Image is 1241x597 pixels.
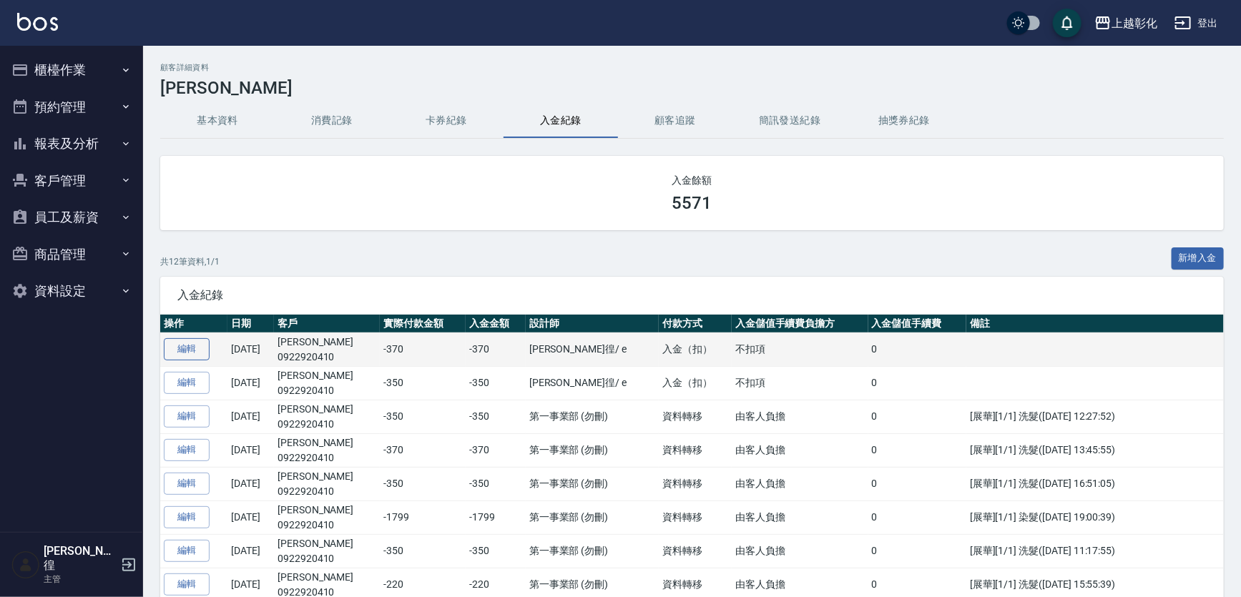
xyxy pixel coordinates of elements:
[227,332,274,366] td: [DATE]
[160,315,227,333] th: 操作
[274,500,380,534] td: [PERSON_NAME]
[526,315,659,333] th: 設計師
[6,162,137,199] button: 客戶管理
[732,467,868,500] td: 由客人負擔
[278,450,376,465] p: 0922920410
[389,104,504,138] button: 卡券紀錄
[732,534,868,568] td: 由客人負擔
[966,315,1224,333] th: 備註
[164,573,210,596] a: 編輯
[274,433,380,467] td: [PERSON_NAME]
[466,467,526,500] td: -350
[659,366,732,400] td: 入金（扣）
[274,467,380,500] td: [PERSON_NAME]
[732,332,868,366] td: 不扣項
[966,433,1224,467] td: [展華][1/1] 洗髮([DATE] 13:45:55)
[1089,9,1163,38] button: 上越彰化
[380,366,466,400] td: -350
[466,500,526,534] td: -1799
[868,534,966,568] td: 0
[160,104,275,138] button: 基本資料
[672,193,712,213] h3: 5571
[868,366,966,400] td: 0
[466,534,526,568] td: -350
[6,125,137,162] button: 報表及分析
[659,534,732,568] td: 資料轉移
[1053,9,1081,37] button: save
[1169,10,1224,36] button: 登出
[380,500,466,534] td: -1799
[466,315,526,333] th: 入金金額
[732,400,868,433] td: 由客人負擔
[6,89,137,126] button: 預約管理
[732,366,868,400] td: 不扣項
[278,383,376,398] p: 0922920410
[160,78,1224,98] h3: [PERSON_NAME]
[17,13,58,31] img: Logo
[526,467,659,500] td: 第一事業部 (勿刪)
[6,51,137,89] button: 櫃檯作業
[44,544,117,573] h5: [PERSON_NAME]徨
[164,338,210,360] a: 編輯
[275,104,389,138] button: 消費記錄
[659,400,732,433] td: 資料轉移
[466,366,526,400] td: -350
[466,332,526,366] td: -370
[44,573,117,586] p: 主管
[380,315,466,333] th: 實際付款金額
[966,534,1224,568] td: [展華][1/1] 洗髮([DATE] 11:17:55)
[526,366,659,400] td: [PERSON_NAME]徨 / e
[227,500,274,534] td: [DATE]
[732,500,868,534] td: 由客人負擔
[868,332,966,366] td: 0
[659,332,732,366] td: 入金（扣）
[6,236,137,273] button: 商品管理
[11,551,40,579] img: Person
[847,104,961,138] button: 抽獎券紀錄
[227,366,274,400] td: [DATE]
[659,433,732,467] td: 資料轉移
[164,405,210,428] a: 編輯
[868,500,966,534] td: 0
[177,173,1207,187] h2: 入金餘額
[526,500,659,534] td: 第一事業部 (勿刪)
[164,540,210,562] a: 編輯
[278,350,376,365] p: 0922920410
[868,315,966,333] th: 入金儲值手續費
[227,400,274,433] td: [DATE]
[466,433,526,467] td: -370
[278,551,376,566] p: 0922920410
[526,433,659,467] td: 第一事業部 (勿刪)
[966,467,1224,500] td: [展華][1/1] 洗髮([DATE] 16:51:05)
[380,433,466,467] td: -370
[732,433,868,467] td: 由客人負擔
[466,400,526,433] td: -350
[278,518,376,533] p: 0922920410
[526,400,659,433] td: 第一事業部 (勿刪)
[274,332,380,366] td: [PERSON_NAME]
[659,467,732,500] td: 資料轉移
[6,272,137,310] button: 資料設定
[504,104,618,138] button: 入金紀錄
[618,104,732,138] button: 顧客追蹤
[868,433,966,467] td: 0
[160,63,1224,72] h2: 顧客詳細資料
[164,506,210,528] a: 編輯
[380,534,466,568] td: -350
[966,400,1224,433] td: [展華][1/1] 洗髮([DATE] 12:27:52)
[659,315,732,333] th: 付款方式
[868,400,966,433] td: 0
[274,315,380,333] th: 客戶
[227,315,274,333] th: 日期
[274,400,380,433] td: [PERSON_NAME]
[1172,247,1225,270] button: 新增入金
[164,439,210,461] a: 編輯
[227,534,274,568] td: [DATE]
[274,534,380,568] td: [PERSON_NAME]
[177,288,1207,302] span: 入金紀錄
[164,372,210,394] a: 編輯
[278,484,376,499] p: 0922920410
[868,467,966,500] td: 0
[227,467,274,500] td: [DATE]
[380,467,466,500] td: -350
